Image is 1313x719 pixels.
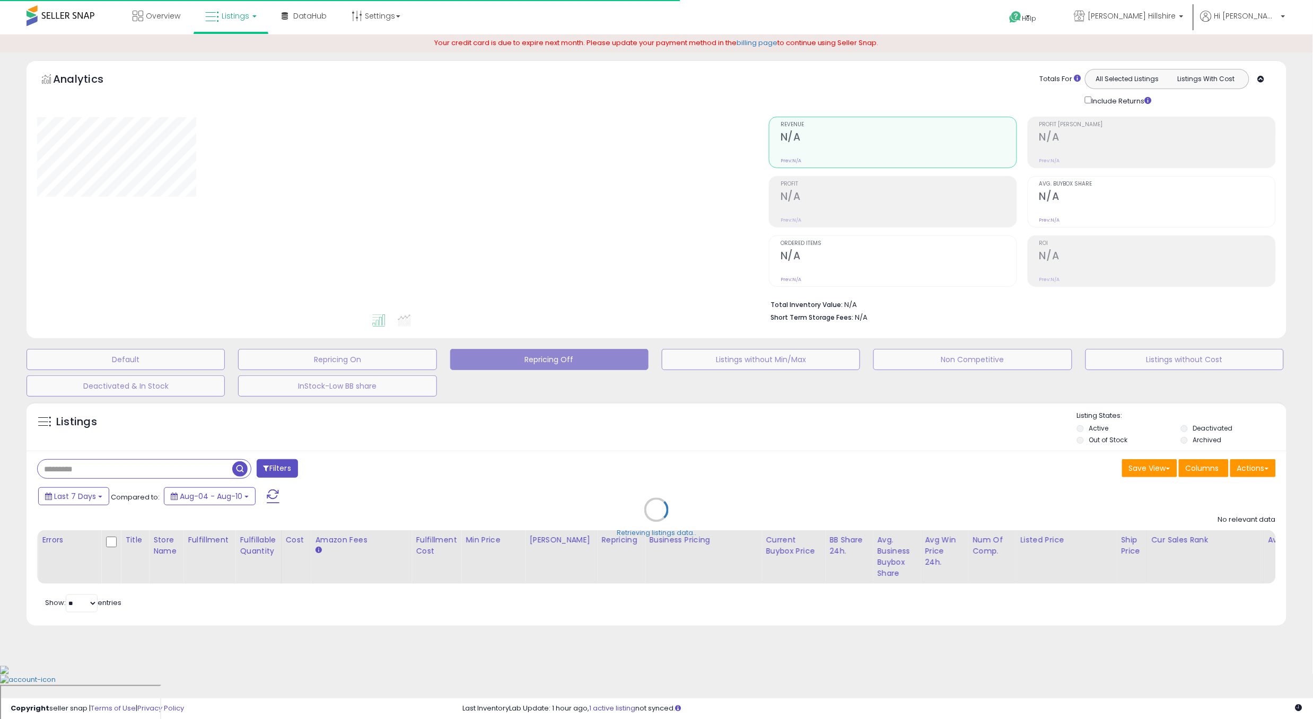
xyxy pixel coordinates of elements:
span: [PERSON_NAME] Hillshire [1088,11,1176,21]
span: DataHub [293,11,327,21]
span: Profit [781,181,1017,187]
button: Non Competitive [873,349,1072,370]
h2: N/A [781,250,1017,264]
b: Total Inventory Value: [771,300,843,309]
h2: N/A [1039,190,1275,205]
span: Help [1022,14,1037,23]
small: Prev: N/A [1039,217,1060,223]
small: Prev: N/A [781,217,801,223]
b: Short Term Storage Fees: [771,313,853,322]
button: Repricing On [238,349,436,370]
small: Prev: N/A [781,157,801,164]
span: Hi [PERSON_NAME] [1214,11,1278,21]
span: Ordered Items [781,241,1017,247]
span: Listings [222,11,249,21]
span: Your credit card is due to expire next month. Please update your payment method in the to continu... [434,38,879,48]
span: Overview [146,11,180,21]
button: Listings With Cost [1167,72,1246,86]
h2: N/A [1039,131,1275,145]
h2: N/A [781,131,1017,145]
h2: N/A [781,190,1017,205]
small: Prev: N/A [781,276,801,283]
button: Deactivated & In Stock [27,375,225,397]
div: Retrieving listings data.. [617,528,696,538]
a: billing page [737,38,777,48]
li: N/A [771,297,1268,310]
button: Listings without Min/Max [662,349,860,370]
span: ROI [1039,241,1275,247]
span: Revenue [781,122,1017,128]
button: Default [27,349,225,370]
small: Prev: N/A [1039,157,1060,164]
span: N/A [855,312,868,322]
i: Get Help [1009,11,1022,24]
a: Help [1001,3,1057,34]
div: Include Returns [1077,94,1165,107]
small: Prev: N/A [1039,276,1060,283]
span: Profit [PERSON_NAME] [1039,122,1275,128]
button: All Selected Listings [1088,72,1167,86]
div: Totals For [1040,74,1081,84]
button: InStock-Low BB share [238,375,436,397]
h2: N/A [1039,250,1275,264]
button: Listings without Cost [1086,349,1284,370]
h5: Analytics [53,72,124,89]
button: Repricing Off [450,349,649,370]
span: Avg. Buybox Share [1039,181,1275,187]
a: Hi [PERSON_NAME] [1201,11,1285,34]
